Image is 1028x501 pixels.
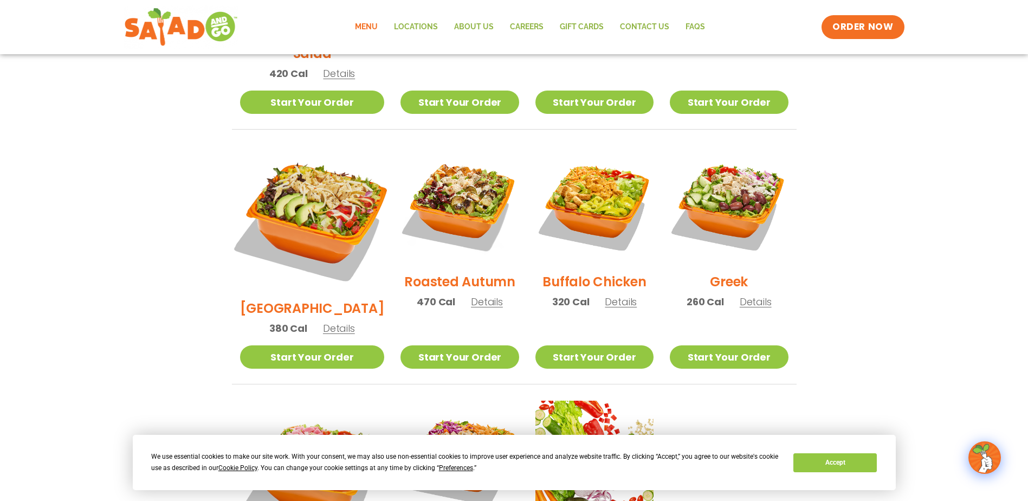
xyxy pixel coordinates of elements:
[227,133,397,303] img: Product photo for BBQ Ranch Salad
[793,453,877,472] button: Accept
[386,15,446,40] a: Locations
[400,345,519,369] a: Start Your Order
[612,15,677,40] a: Contact Us
[417,294,455,309] span: 470 Cal
[400,146,519,264] img: Product photo for Roasted Autumn Salad
[400,91,519,114] a: Start Your Order
[240,345,385,369] a: Start Your Order
[446,15,502,40] a: About Us
[535,146,654,264] img: Product photo for Buffalo Chicken Salad
[151,451,780,474] div: We use essential cookies to make our site work. With your consent, we may also use non-essential ...
[502,15,552,40] a: Careers
[822,15,904,39] a: ORDER NOW
[535,91,654,114] a: Start Your Order
[542,272,646,291] h2: Buffalo Chicken
[240,91,385,114] a: Start Your Order
[439,464,473,472] span: Preferences
[347,15,386,40] a: Menu
[969,442,1000,473] img: wpChatIcon
[670,345,788,369] a: Start Your Order
[323,322,355,335] span: Details
[471,295,503,309] span: Details
[323,67,355,80] span: Details
[218,464,257,472] span: Cookie Policy
[677,15,713,40] a: FAQs
[133,435,896,490] div: Cookie Consent Prompt
[670,91,788,114] a: Start Your Order
[670,146,788,264] img: Product photo for Greek Salad
[124,5,238,49] img: new-SAG-logo-768×292
[710,272,748,291] h2: Greek
[535,345,654,369] a: Start Your Order
[269,321,307,336] span: 380 Cal
[832,21,893,34] span: ORDER NOW
[269,66,308,81] span: 420 Cal
[347,15,713,40] nav: Menu
[605,295,637,309] span: Details
[552,15,612,40] a: GIFT CARDS
[687,294,724,309] span: 260 Cal
[740,295,772,309] span: Details
[240,299,385,318] h2: [GEOGRAPHIC_DATA]
[404,272,515,291] h2: Roasted Autumn
[552,294,590,309] span: 320 Cal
